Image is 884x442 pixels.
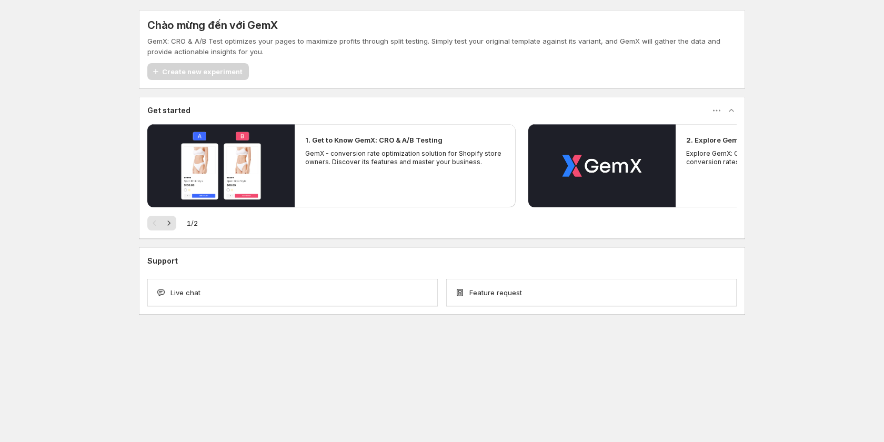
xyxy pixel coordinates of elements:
[147,256,178,266] h3: Support
[147,36,737,57] p: GemX: CRO & A/B Test optimizes your pages to maximize profits through split testing. Simply test ...
[528,124,676,207] button: Phát video
[162,216,176,230] button: Tiếp
[469,287,522,298] span: Feature request
[147,124,295,207] button: Phát video
[147,19,278,32] h5: Chào mừng đến với GemX
[305,149,505,166] p: GemX - conversion rate optimization solution for Shopify store owners. Discover its features and ...
[170,287,200,298] span: Live chat
[147,216,176,230] nav: Phân trang
[686,135,849,145] h2: 2. Explore GemX: CRO & A/B Testing Use Cases
[305,135,443,145] h2: 1. Get to Know GemX: CRO & A/B Testing
[187,218,198,228] span: 1 / 2
[147,105,190,116] h3: Get started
